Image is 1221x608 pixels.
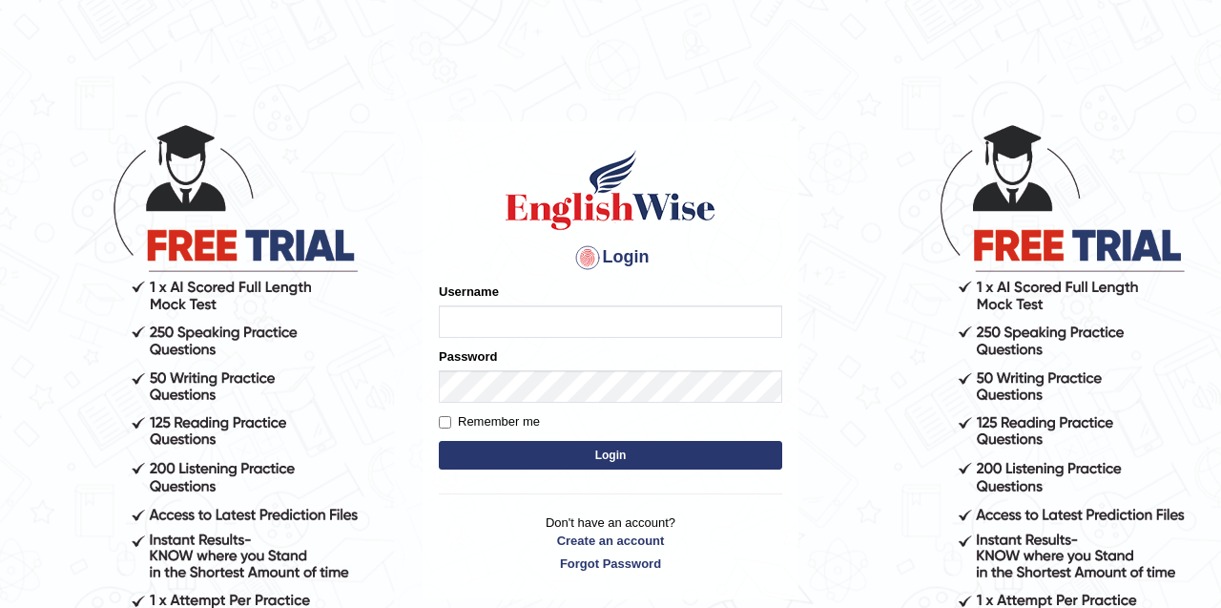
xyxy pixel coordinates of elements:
[439,347,497,366] label: Password
[439,441,782,470] button: Login
[439,514,782,573] p: Don't have an account?
[439,283,499,301] label: Username
[439,412,540,431] label: Remember me
[439,532,782,550] a: Create an account
[439,416,451,429] input: Remember me
[439,555,782,573] a: Forgot Password
[439,242,782,273] h4: Login
[502,147,719,233] img: Logo of English Wise sign in for intelligent practice with AI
